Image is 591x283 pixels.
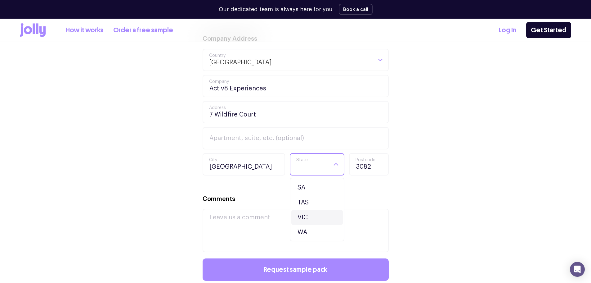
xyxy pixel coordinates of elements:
[291,195,343,210] li: TAS
[264,266,327,273] span: Request sample pack
[113,25,173,35] a: Order a free sample
[65,25,103,35] a: How it works
[203,49,389,71] div: Search for option
[339,4,373,15] button: Book a call
[219,5,333,14] p: Our dedicated team is always here for you
[203,195,235,204] label: Comments
[203,258,389,281] button: Request sample pack
[290,153,344,176] div: Search for option
[526,22,571,38] a: Get Started
[291,210,343,225] li: VIC
[296,154,328,175] input: Search for option
[499,25,516,35] a: Log In
[209,49,272,71] span: [GEOGRAPHIC_DATA]
[291,180,343,195] li: SA
[272,49,372,71] input: Search for option
[570,262,585,277] div: Open Intercom Messenger
[291,225,343,240] li: WA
